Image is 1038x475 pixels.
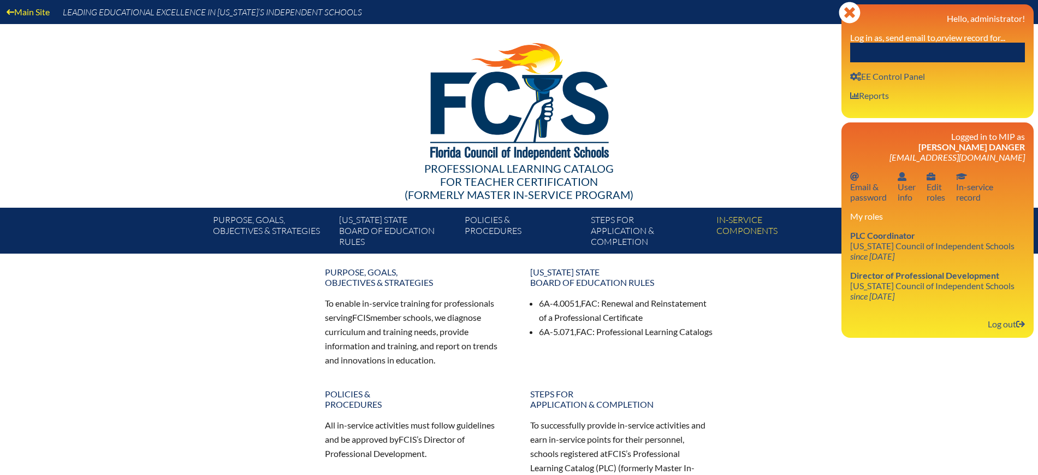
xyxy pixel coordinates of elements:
[581,298,597,308] span: FAC
[850,251,894,261] i: since [DATE]
[318,262,515,292] a: Purpose, goals,objectives & strategies
[598,462,614,473] span: PLC
[524,262,720,292] a: [US_STATE] StateBoard of Education rules
[956,172,967,181] svg: In-service record
[325,296,508,367] p: To enable in-service training for professionals serving member schools, we diagnose curriculum an...
[576,326,592,337] span: FAC
[952,169,998,204] a: In-service recordIn-servicerecord
[209,212,334,254] a: Purpose, goals,objectives & strategies
[539,325,714,339] li: 6A-5.071, : Professional Learning Catalogs
[922,169,950,204] a: User infoEditroles
[846,169,891,204] a: Email passwordEmail &password
[608,448,626,459] span: FCIS
[839,2,861,24] svg: Close
[889,152,1025,162] span: [EMAIL_ADDRESS][DOMAIN_NAME]
[846,88,893,103] a: User infoReports
[406,24,632,173] img: FCISlogo221.eps
[846,268,1019,303] a: Director of Professional Development [US_STATE] Council of Independent Schools since [DATE]
[318,384,515,414] a: Policies &Procedures
[524,384,720,414] a: Steps forapplication & completion
[205,162,834,201] div: Professional Learning Catalog (formerly Master In-service Program)
[850,91,859,100] svg: User info
[846,228,1019,263] a: PLC Coordinator [US_STATE] Council of Independent Schools since [DATE]
[2,4,54,19] a: Main Site
[850,230,915,241] span: PLC Coordinator
[850,172,859,181] svg: Email password
[898,172,906,181] svg: User info
[893,169,920,204] a: User infoUserinfo
[850,13,1025,24] h3: Hello, administrator!
[927,172,935,181] svg: User info
[850,270,999,280] span: Director of Professional Development
[850,291,894,301] i: since [DATE]
[352,312,370,322] span: FCIS
[850,32,1005,43] label: Log in as, send email to, view record for...
[539,296,714,325] li: 6A-4.0051, : Renewal and Reinstatement of a Professional Certificate
[850,72,861,81] svg: User info
[846,69,929,84] a: User infoEE Control Panel
[850,211,1025,221] h3: My roles
[937,32,945,43] i: or
[983,316,1029,331] a: Log outLog out
[325,418,508,461] p: All in-service activities must follow guidelines and be approved by ’s Director of Professional D...
[586,212,712,254] a: Steps forapplication & completion
[850,131,1025,162] h3: Logged in to MIP as
[712,212,838,254] a: In-servicecomponents
[440,175,598,188] span: for Teacher Certification
[335,212,460,254] a: [US_STATE] StateBoard of Education rules
[460,212,586,254] a: Policies &Procedures
[918,142,1025,152] span: [PERSON_NAME] Danger
[1016,320,1025,329] svg: Log out
[399,434,417,444] span: FCIS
